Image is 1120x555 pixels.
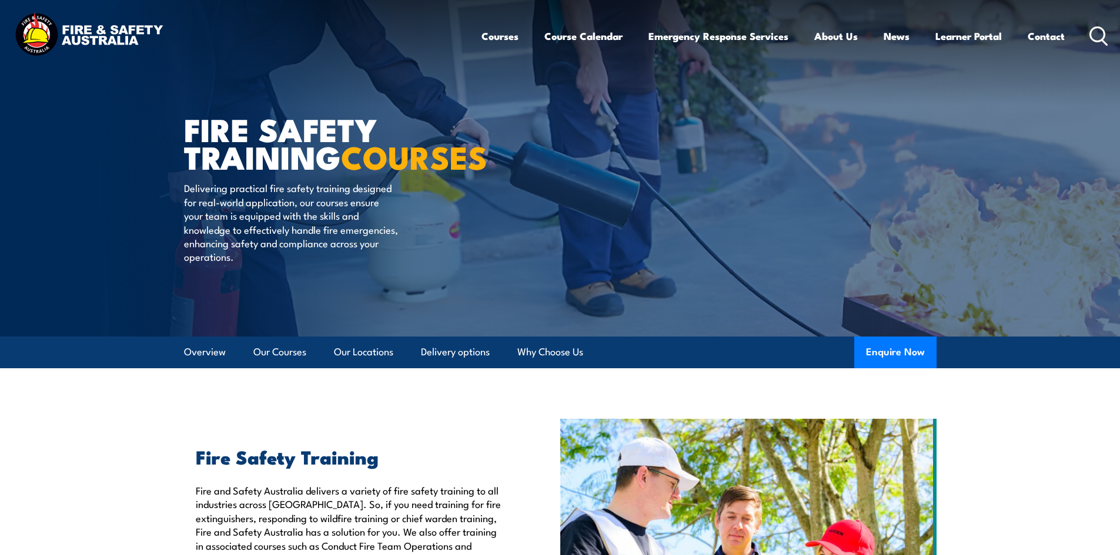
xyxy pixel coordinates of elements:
h2: Fire Safety Training [196,448,506,465]
a: News [884,21,910,52]
a: Learner Portal [935,21,1002,52]
button: Enquire Now [854,337,937,368]
a: Our Courses [253,337,306,368]
a: Contact [1028,21,1065,52]
a: About Us [814,21,858,52]
a: Our Locations [334,337,393,368]
h1: FIRE SAFETY TRAINING [184,115,474,170]
a: Emergency Response Services [648,21,788,52]
strong: COURSES [341,132,487,180]
a: Course Calendar [544,21,623,52]
p: Delivering practical fire safety training designed for real-world application, our courses ensure... [184,181,399,263]
a: Courses [482,21,519,52]
a: Overview [184,337,226,368]
a: Why Choose Us [517,337,583,368]
a: Delivery options [421,337,490,368]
